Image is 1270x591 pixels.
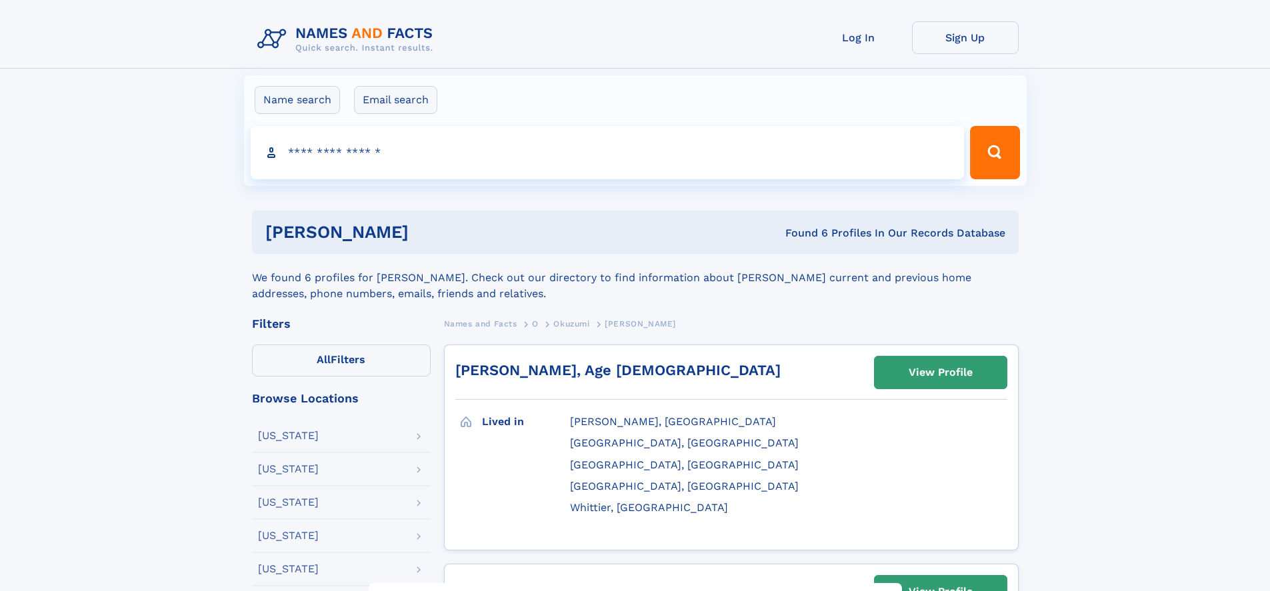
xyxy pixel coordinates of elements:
div: We found 6 profiles for [PERSON_NAME]. Check out our directory to find information about [PERSON_... [252,254,1019,302]
h3: Lived in [482,410,570,433]
div: View Profile [909,357,973,388]
img: Logo Names and Facts [252,21,444,57]
h1: [PERSON_NAME] [265,224,597,241]
a: Sign Up [912,21,1019,54]
span: [GEOGRAPHIC_DATA], [GEOGRAPHIC_DATA] [570,458,799,471]
span: [PERSON_NAME] [605,319,676,328]
span: [GEOGRAPHIC_DATA], [GEOGRAPHIC_DATA] [570,480,799,492]
a: Names and Facts [444,315,517,332]
a: O [532,315,539,332]
div: [US_STATE] [258,464,319,474]
span: Whittier, [GEOGRAPHIC_DATA] [570,501,728,514]
label: Filters [252,344,431,376]
div: [US_STATE] [258,564,319,574]
div: Filters [252,318,431,330]
a: View Profile [875,356,1007,388]
div: Browse Locations [252,392,431,404]
label: Email search [354,86,437,114]
input: search input [251,126,965,179]
span: [GEOGRAPHIC_DATA], [GEOGRAPHIC_DATA] [570,436,799,449]
span: All [317,353,331,366]
span: Okuzumi [553,319,589,328]
span: [PERSON_NAME], [GEOGRAPHIC_DATA] [570,415,776,428]
button: Search Button [970,126,1019,179]
label: Name search [255,86,340,114]
div: [US_STATE] [258,530,319,541]
a: Log In [805,21,912,54]
a: [PERSON_NAME], Age [DEMOGRAPHIC_DATA] [455,362,781,378]
div: [US_STATE] [258,497,319,508]
div: Found 6 Profiles In Our Records Database [597,226,1005,241]
div: [US_STATE] [258,430,319,441]
a: Okuzumi [553,315,589,332]
span: O [532,319,539,328]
